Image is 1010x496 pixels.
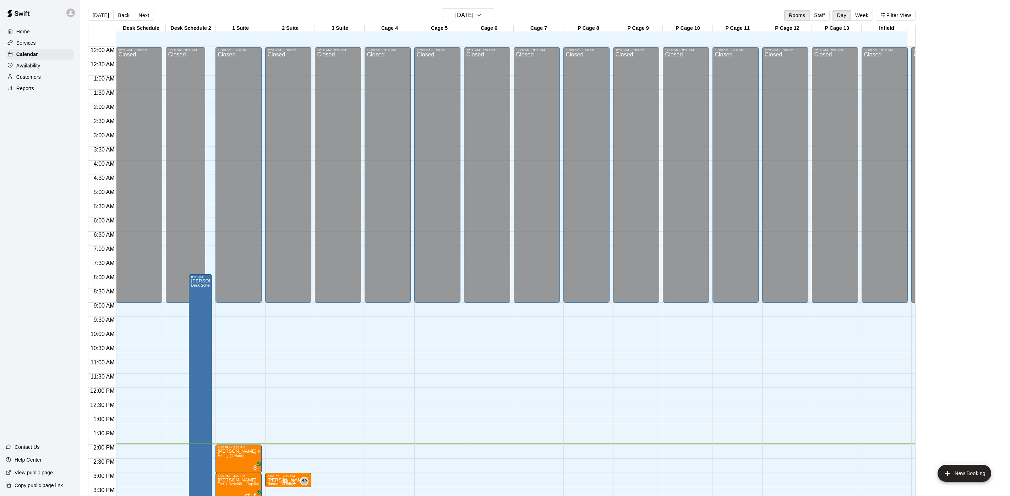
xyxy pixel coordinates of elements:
div: 12:00 AM – 9:00 AM: Closed [414,47,460,303]
div: 12:00 AM – 9:00 AM: Closed [663,47,709,303]
div: 12:00 AM – 9:00 AM: Closed [862,47,908,303]
div: 12:00 AM – 9:00 AM: Closed [613,47,659,303]
div: P Cage 8 [563,25,613,32]
span: 3:00 PM [92,473,116,479]
div: 2 Suite [265,25,315,32]
div: Home [6,26,74,37]
p: Contact Us [15,443,40,451]
div: Desk Schedule 2 [166,25,215,32]
span: 12:30 AM [89,61,116,67]
a: Customers [6,72,74,82]
p: Help Center [15,456,42,463]
div: 12:00 AM – 9:00 AM: Closed [812,47,858,303]
span: 5:00 AM [92,189,116,195]
div: 12:00 AM – 9:00 AM [566,48,607,52]
div: Desk Schedule [116,25,166,32]
div: 12:00 AM – 9:00 AM [715,48,757,52]
div: 12:00 AM – 9:00 AM: Closed [265,47,311,303]
button: Day [832,10,851,21]
div: 12:00 AM – 9:00 AM: Closed [514,47,560,303]
div: Closed [218,52,260,305]
span: 10:30 AM [89,345,116,351]
span: 1:00 AM [92,76,116,82]
span: 3:30 AM [92,147,116,153]
span: 11:00 AM [89,359,116,365]
div: Closed [367,52,409,305]
button: Week [851,10,873,21]
span: BA [301,478,307,485]
p: Services [16,39,36,46]
span: 1:30 AM [92,90,116,96]
div: Cage 4 [365,25,414,32]
div: 12:00 AM – 9:00 AM [168,48,203,52]
button: Filter View [876,10,916,21]
span: 7:00 AM [92,246,116,252]
div: 12:00 AM – 9:00 AM: Closed [911,47,957,303]
span: 9:00 AM [92,303,116,309]
div: 12:00 AM – 9:00 AM [814,48,856,52]
span: Desk Schedule [191,283,217,287]
span: 5:30 AM [92,203,116,209]
div: 3 Suite [315,25,365,32]
div: 3:00 PM – 3:30 PM [267,474,309,478]
div: 12:00 AM – 9:00 AM: Closed [762,47,808,303]
div: 12:00 AM – 9:00 AM [267,48,309,52]
div: Cage 5 [414,25,464,32]
div: 12:00 AM – 9:00 AM: Closed [365,47,411,303]
p: Copy public page link [15,482,63,489]
span: 2:00 PM [92,445,116,451]
div: 1 Suite [215,25,265,32]
div: 12:00 AM – 9:00 AM [367,48,409,52]
div: Reports [6,83,74,94]
div: 12:00 AM – 9:00 AM [764,48,806,52]
div: Closed [267,52,309,305]
div: 3:00 PM – 3:30 PM: Hitting (30 min) [265,473,311,487]
div: Closed [566,52,607,305]
span: 6:30 AM [92,232,116,238]
button: Staff [809,10,830,21]
div: Calendar [6,49,74,60]
span: 12:00 PM [88,388,116,394]
span: 9:30 AM [92,317,116,323]
div: Cage 7 [514,25,563,32]
span: 7:30 AM [92,260,116,266]
div: P Cage 10 [663,25,713,32]
span: Hitting (1 Hour) [218,454,244,458]
div: 12:00 AM – 9:00 AM [118,48,160,52]
div: Closed [764,52,806,305]
div: Services [6,38,74,48]
div: 12:00 AM – 9:00 AM: Closed [464,47,510,303]
div: Closed [516,52,558,305]
span: 3:00 AM [92,132,116,138]
span: 12:00 AM [89,47,116,53]
div: Closed [168,52,203,305]
div: Closed [466,52,508,305]
div: 12:00 AM – 9:00 AM: Closed [315,47,361,303]
span: 2:30 AM [92,118,116,124]
span: 2:30 PM [92,459,116,465]
h6: [DATE] [455,10,474,20]
p: Availability [16,62,40,69]
p: View public page [15,469,53,476]
span: 1:00 PM [92,416,116,422]
div: 2:00 PM – 3:00 PM: Hitting (1 Hour) [215,445,262,473]
div: Closed [715,52,757,305]
div: 12:00 AM – 9:00 AM [466,48,508,52]
span: 3:30 PM [92,487,116,493]
div: Closed [416,52,458,305]
a: Availability [6,60,74,71]
p: Calendar [16,51,38,58]
div: 12:00 AM – 9:00 AM: Closed [215,47,262,303]
div: 12:00 AM – 9:00 AM [416,48,458,52]
span: All customers have paid [252,464,259,471]
span: 10:00 AM [89,331,116,337]
p: Home [16,28,30,35]
span: 4:30 AM [92,175,116,181]
div: Closed [118,52,160,305]
div: Closed [665,52,707,305]
div: Closed [814,52,856,305]
button: Back [113,10,134,21]
div: 3:00 PM – 4:00 PM [218,474,260,478]
span: 8:30 AM [92,288,116,294]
